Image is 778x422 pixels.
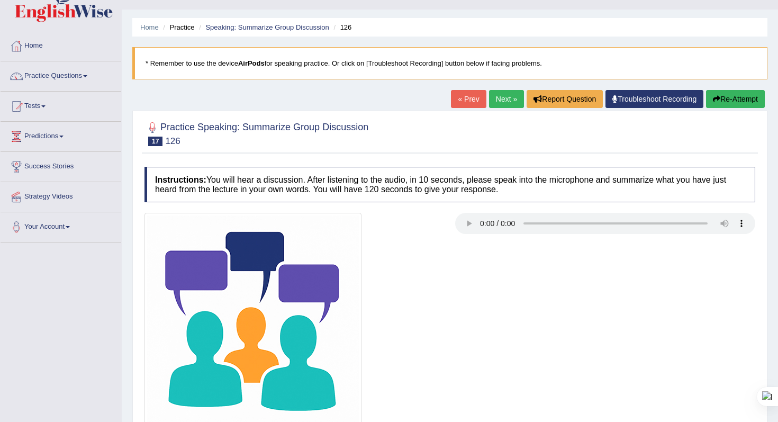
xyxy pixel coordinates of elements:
[238,59,265,67] b: AirPods
[205,23,329,31] a: Speaking: Summarize Group Discussion
[144,120,368,146] h2: Practice Speaking: Summarize Group Discussion
[140,23,159,31] a: Home
[1,61,121,88] a: Practice Questions
[451,90,486,108] a: « Prev
[1,92,121,118] a: Tests
[1,31,121,58] a: Home
[148,137,162,146] span: 17
[1,182,121,209] a: Strategy Videos
[132,47,767,79] blockquote: * Remember to use the device for speaking practice. Or click on [Troubleshoot Recording] button b...
[155,175,206,184] b: Instructions:
[605,90,703,108] a: Troubleshoot Recording
[331,22,351,32] li: 126
[1,152,121,178] a: Success Stories
[1,122,121,148] a: Predictions
[165,136,180,146] small: 126
[1,212,121,239] a: Your Account
[489,90,524,108] a: Next »
[144,167,755,202] h4: You will hear a discussion. After listening to the audio, in 10 seconds, please speak into the mi...
[527,90,603,108] button: Report Question
[160,22,194,32] li: Practice
[706,90,765,108] button: Re-Attempt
